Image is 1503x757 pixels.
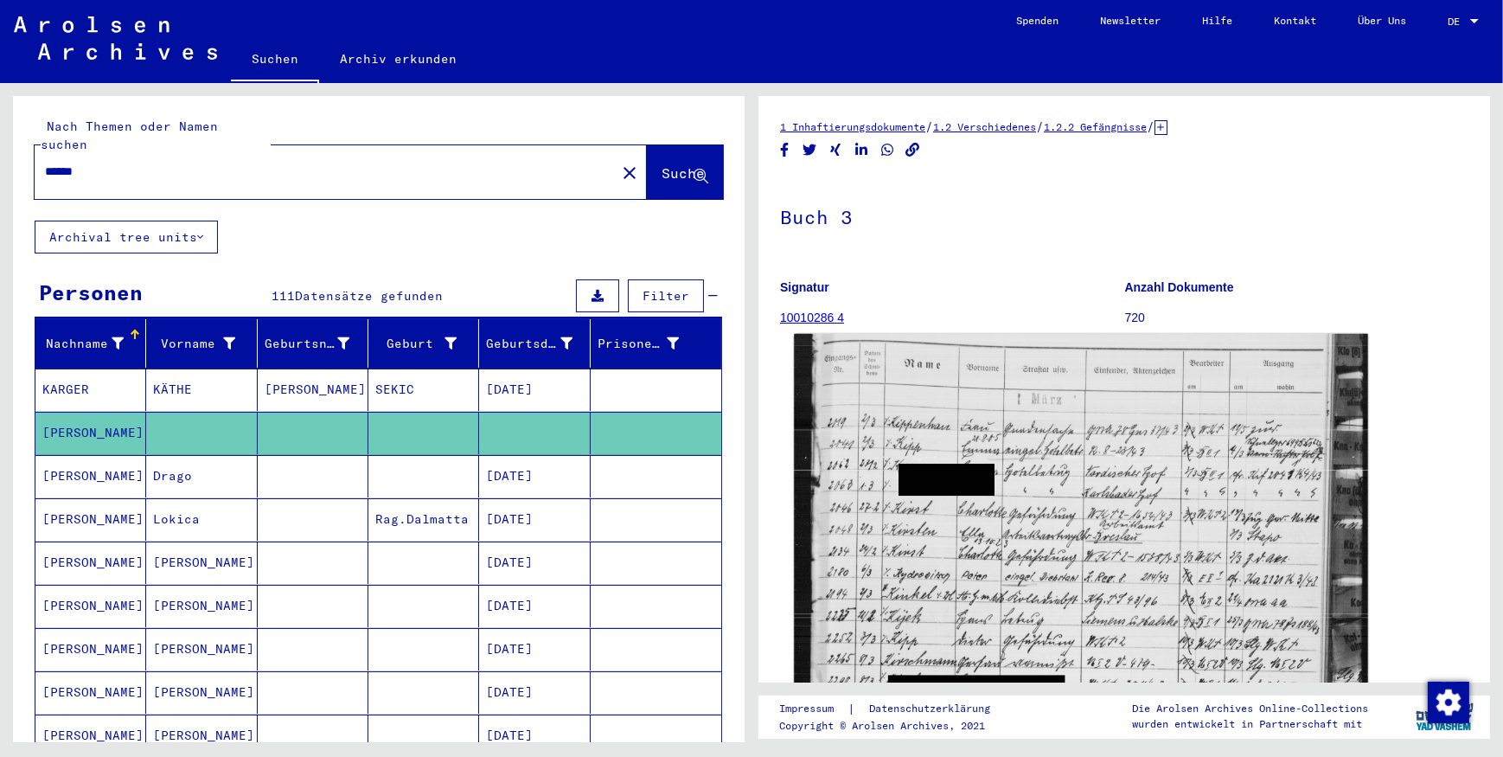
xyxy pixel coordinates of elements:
div: Nachname [42,330,145,357]
button: Suche [647,145,723,199]
mat-cell: [PERSON_NAME] [35,542,146,584]
div: Personen [39,277,143,308]
a: Archiv erkunden [319,38,477,80]
div: Geburt‏ [375,330,478,357]
mat-cell: [PERSON_NAME] [35,671,146,714]
div: Nachname [42,335,124,353]
a: Suchen [231,38,319,83]
span: / [1147,119,1154,134]
mat-cell: [PERSON_NAME] [146,628,257,670]
mat-header-cell: Geburtsdatum [479,319,590,368]
button: Share on Twitter [801,139,819,161]
mat-cell: [DATE] [479,585,590,627]
a: 1.2.2 Gefängnisse [1044,120,1147,133]
span: Suche [662,164,705,182]
div: Geburtsname [265,335,349,353]
mat-cell: [PERSON_NAME] [35,715,146,757]
span: / [1036,119,1044,134]
img: Arolsen_neg.svg [14,16,217,60]
span: Datensätze gefunden [295,288,443,304]
mat-cell: [PERSON_NAME] [146,671,257,714]
mat-cell: Rag.Dalmatta [368,498,479,541]
div: Prisoner # [598,330,700,357]
mat-cell: [DATE] [479,498,590,541]
span: / [925,119,933,134]
h1: Buch 3 [780,177,1468,253]
mat-cell: [DATE] [479,455,590,497]
button: Share on WhatsApp [879,139,897,161]
button: Share on Xing [827,139,845,161]
mat-header-cell: Geburt‏ [368,319,479,368]
span: DE [1448,16,1467,28]
mat-cell: Drago [146,455,257,497]
img: Zustimmung ändern [1428,682,1469,723]
mat-cell: [PERSON_NAME] [146,542,257,584]
mat-cell: [PERSON_NAME] [35,498,146,541]
button: Clear [612,155,647,189]
mat-cell: [PERSON_NAME] [258,369,368,411]
mat-header-cell: Nachname [35,319,146,368]
b: Signatur [780,280,829,294]
mat-cell: [PERSON_NAME] [35,412,146,454]
div: Geburtsdatum [486,335,572,353]
mat-cell: [PERSON_NAME] [146,715,257,757]
mat-cell: [PERSON_NAME] [35,585,146,627]
mat-header-cell: Prisoner # [591,319,721,368]
button: Share on LinkedIn [853,139,871,161]
mat-cell: Lokica [146,498,257,541]
a: Datenschutzerklärung [855,700,1011,718]
img: yv_logo.png [1412,695,1477,738]
mat-cell: [DATE] [479,542,590,584]
button: Share on Facebook [776,139,794,161]
a: 1.2 Verschiedenes [933,120,1036,133]
mat-header-cell: Vorname [146,319,257,368]
mat-label: Nach Themen oder Namen suchen [41,119,218,152]
div: Geburt‏ [375,335,457,353]
mat-cell: KARGER [35,369,146,411]
div: Vorname [153,335,234,353]
span: Filter [643,288,689,304]
p: wurden entwickelt in Partnerschaft mit [1132,716,1368,732]
mat-cell: SEKIC [368,369,479,411]
p: 720 [1125,309,1469,327]
mat-cell: [DATE] [479,715,590,757]
mat-cell: KÄTHE [146,369,257,411]
div: Geburtsdatum [486,330,593,357]
div: Vorname [153,330,256,357]
b: Anzahl Dokumente [1125,280,1234,294]
button: Copy link [904,139,922,161]
button: Filter [628,279,704,312]
span: 111 [272,288,295,304]
a: 1 Inhaftierungsdokumente [780,120,925,133]
div: Geburtsname [265,330,371,357]
mat-cell: [PERSON_NAME] [146,585,257,627]
mat-cell: [PERSON_NAME] [35,628,146,670]
button: Archival tree units [35,221,218,253]
p: Die Arolsen Archives Online-Collections [1132,701,1368,716]
p: Copyright © Arolsen Archives, 2021 [779,718,1011,734]
mat-header-cell: Geburtsname [258,319,368,368]
mat-icon: close [619,163,640,183]
a: Impressum [779,700,847,718]
mat-cell: [DATE] [479,628,590,670]
a: 10010286 4 [780,311,844,324]
mat-cell: [PERSON_NAME] [35,455,146,497]
div: Prisoner # [598,335,679,353]
div: | [779,700,1011,718]
mat-cell: [DATE] [479,671,590,714]
mat-cell: [DATE] [479,369,590,411]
